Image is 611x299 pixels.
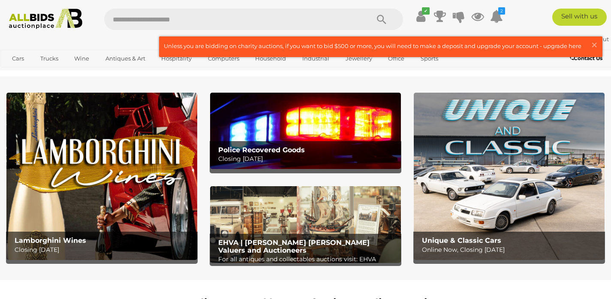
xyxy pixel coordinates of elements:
[250,51,292,66] a: Household
[218,239,370,254] b: EHVA | [PERSON_NAME] [PERSON_NAME] Valuers and Auctioneers
[210,186,401,263] img: EHVA | Evans Hastings Valuers and Auctioneers
[15,236,86,245] b: Lamborghini Wines
[210,93,401,169] a: Police Recovered Goods Police Recovered Goods Closing [DATE]
[414,93,605,260] img: Unique & Classic Cars
[415,51,444,66] a: Sports
[422,245,601,255] p: Online Now, Closing [DATE]
[15,245,193,255] p: Closing [DATE]
[590,36,598,53] span: ×
[69,51,95,66] a: Wine
[5,9,87,29] img: Allbids.com.au
[415,9,427,24] a: ✔
[490,9,503,24] a: 2
[570,54,605,63] a: Contact Us
[6,51,30,66] a: Cars
[414,93,605,260] a: Unique & Classic Cars Unique & Classic Cars Online Now, Closing [DATE]
[581,36,583,42] span: |
[498,7,505,15] i: 2
[202,51,245,66] a: Computers
[100,51,151,66] a: Antiques & Art
[550,36,581,42] a: Onion56
[360,9,403,30] button: Search
[218,154,397,164] p: Closing [DATE]
[552,9,607,26] a: Sell with us
[35,51,64,66] a: Trucks
[422,236,501,245] b: Unique & Classic Cars
[422,7,430,15] i: ✔
[6,66,78,80] a: [GEOGRAPHIC_DATA]
[6,93,197,260] img: Lamborghini Wines
[218,254,397,265] p: For all antiques and collectables auctions visit: EHVA
[218,146,305,154] b: Police Recovered Goods
[6,93,197,260] a: Lamborghini Wines Lamborghini Wines Closing [DATE]
[340,51,378,66] a: Jewellery
[584,36,609,42] a: Sign Out
[210,186,401,263] a: EHVA | Evans Hastings Valuers and Auctioneers EHVA | [PERSON_NAME] [PERSON_NAME] Valuers and Auct...
[210,93,401,169] img: Police Recovered Goods
[550,36,580,42] strong: Onion56
[570,55,602,61] b: Contact Us
[382,51,410,66] a: Office
[297,51,335,66] a: Industrial
[156,51,197,66] a: Hospitality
